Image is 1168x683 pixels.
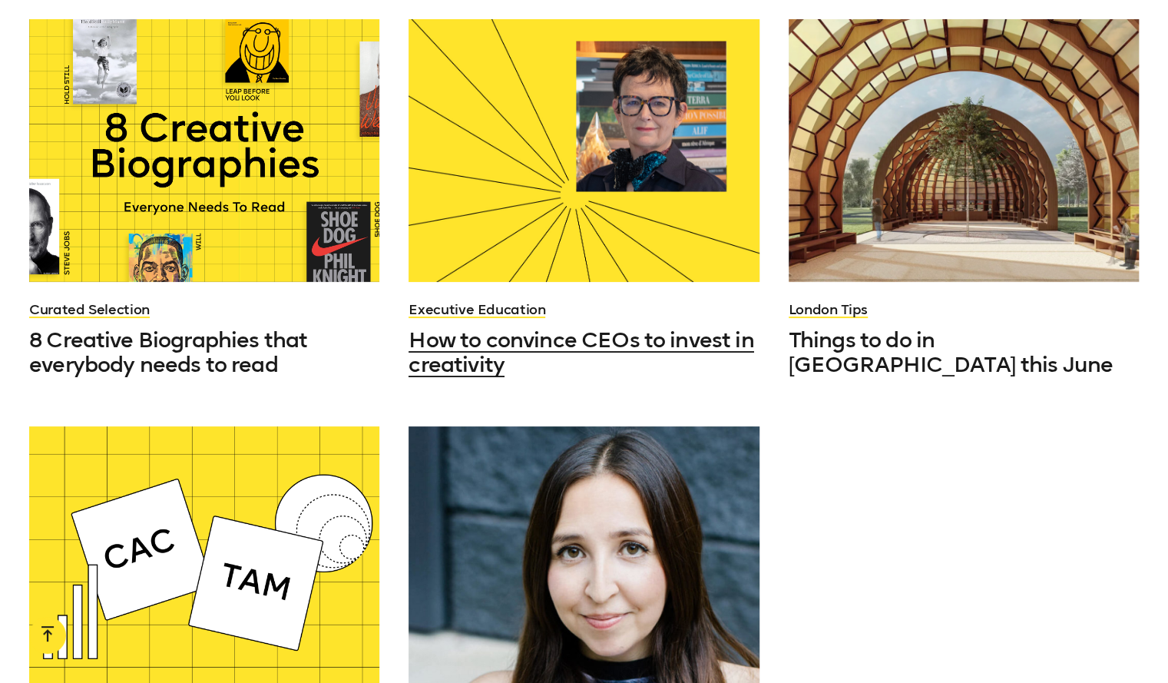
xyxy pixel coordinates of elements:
[29,328,379,377] a: 8 Creative Biographies that everybody needs to read
[29,327,307,377] span: 8 Creative Biographies that everybody needs to read
[789,301,868,318] a: London Tips
[409,327,753,377] span: How to convince CEOs to invest in creativity
[789,327,1113,377] span: Things to do in [GEOGRAPHIC_DATA] this June
[409,301,545,318] a: Executive Education
[29,301,150,318] a: Curated Selection
[789,328,1139,377] a: Things to do in [GEOGRAPHIC_DATA] this June
[409,328,759,377] a: How to convince CEOs to invest in creativity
